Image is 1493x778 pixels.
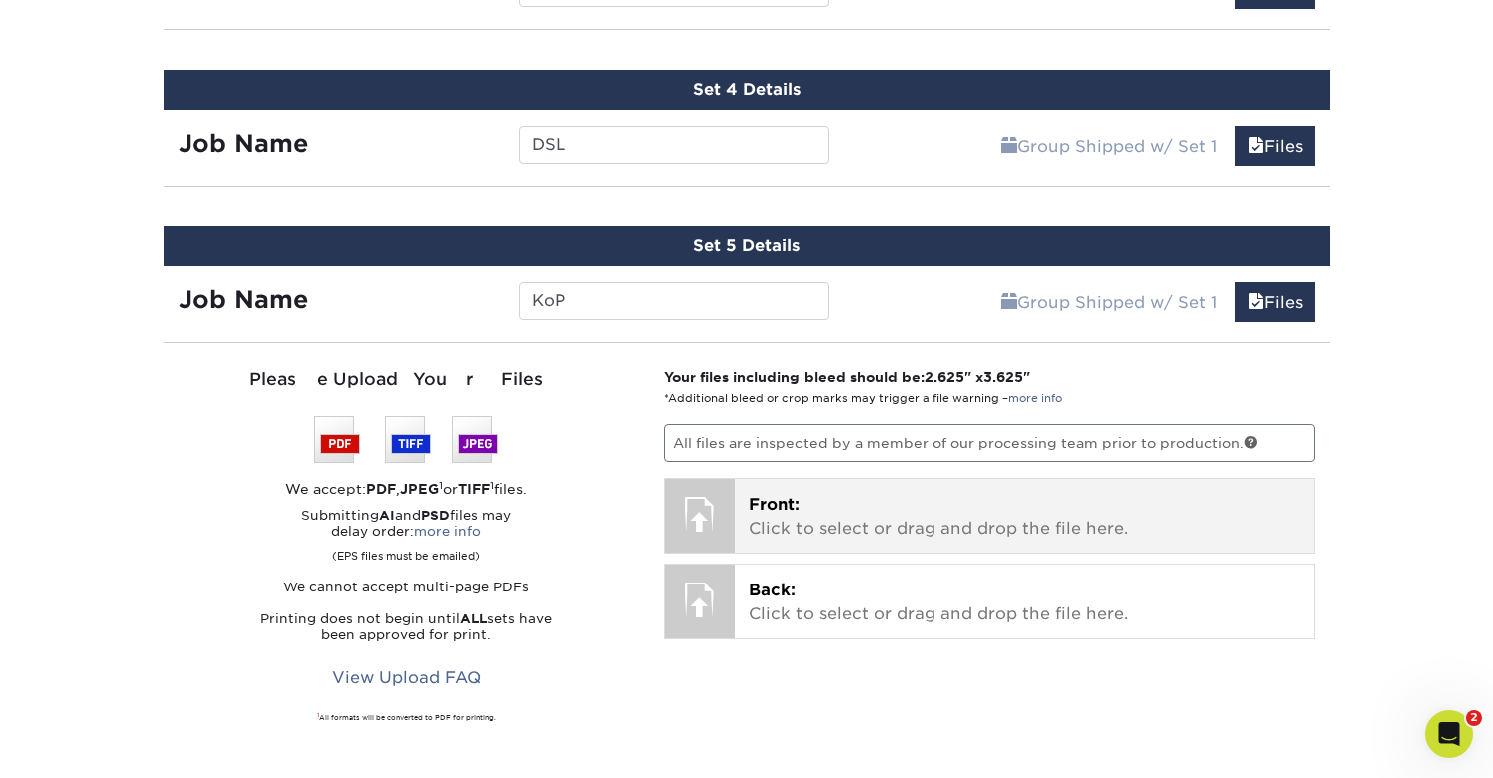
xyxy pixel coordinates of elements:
[490,479,494,491] sup: 1
[983,369,1023,385] span: 3.625
[332,540,480,564] small: (EPS files must be emailed)
[988,282,1230,322] a: Group Shipped w/ Set 1
[439,479,443,491] sup: 1
[179,580,635,595] p: We cannot accept multi-page PDFs
[749,579,1301,626] p: Click to select or drag and drop the file here.
[179,479,635,499] div: We accept: , or files.
[664,424,1315,462] p: All files are inspected by a member of our processing team prior to production.
[1235,282,1315,322] a: Files
[519,282,829,320] input: Enter a job name
[460,611,487,626] strong: ALL
[179,285,308,314] strong: Job Name
[988,126,1230,166] a: Group Shipped w/ Set 1
[179,611,635,643] p: Printing does not begin until sets have been approved for print.
[366,481,396,497] strong: PDF
[1248,137,1264,156] span: files
[1248,293,1264,312] span: files
[179,508,635,564] p: Submitting and files may delay order:
[925,369,964,385] span: 2.625
[1425,710,1473,758] iframe: Intercom live chat
[179,713,635,723] div: All formats will be converted to PDF for printing.
[414,524,481,539] a: more info
[749,495,800,514] span: Front:
[1466,710,1482,726] span: 2
[1235,126,1315,166] a: Files
[319,659,494,697] a: View Upload FAQ
[421,508,450,523] strong: PSD
[1001,293,1017,312] span: shipping
[749,581,796,599] span: Back:
[664,392,1062,405] small: *Additional bleed or crop marks may trigger a file warning –
[400,481,439,497] strong: JPEG
[314,416,498,463] img: We accept: PSD, TIFF, or JPEG (JPG)
[519,126,829,164] input: Enter a job name
[458,481,490,497] strong: TIFF
[1001,137,1017,156] span: shipping
[179,129,308,158] strong: Job Name
[317,712,319,718] sup: 1
[164,70,1330,110] div: Set 4 Details
[664,369,1030,385] strong: Your files including bleed should be: " x "
[164,226,1330,266] div: Set 5 Details
[1008,392,1062,405] a: more info
[179,367,635,393] div: Please Upload Your Files
[379,508,395,523] strong: AI
[749,493,1301,541] p: Click to select or drag and drop the file here.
